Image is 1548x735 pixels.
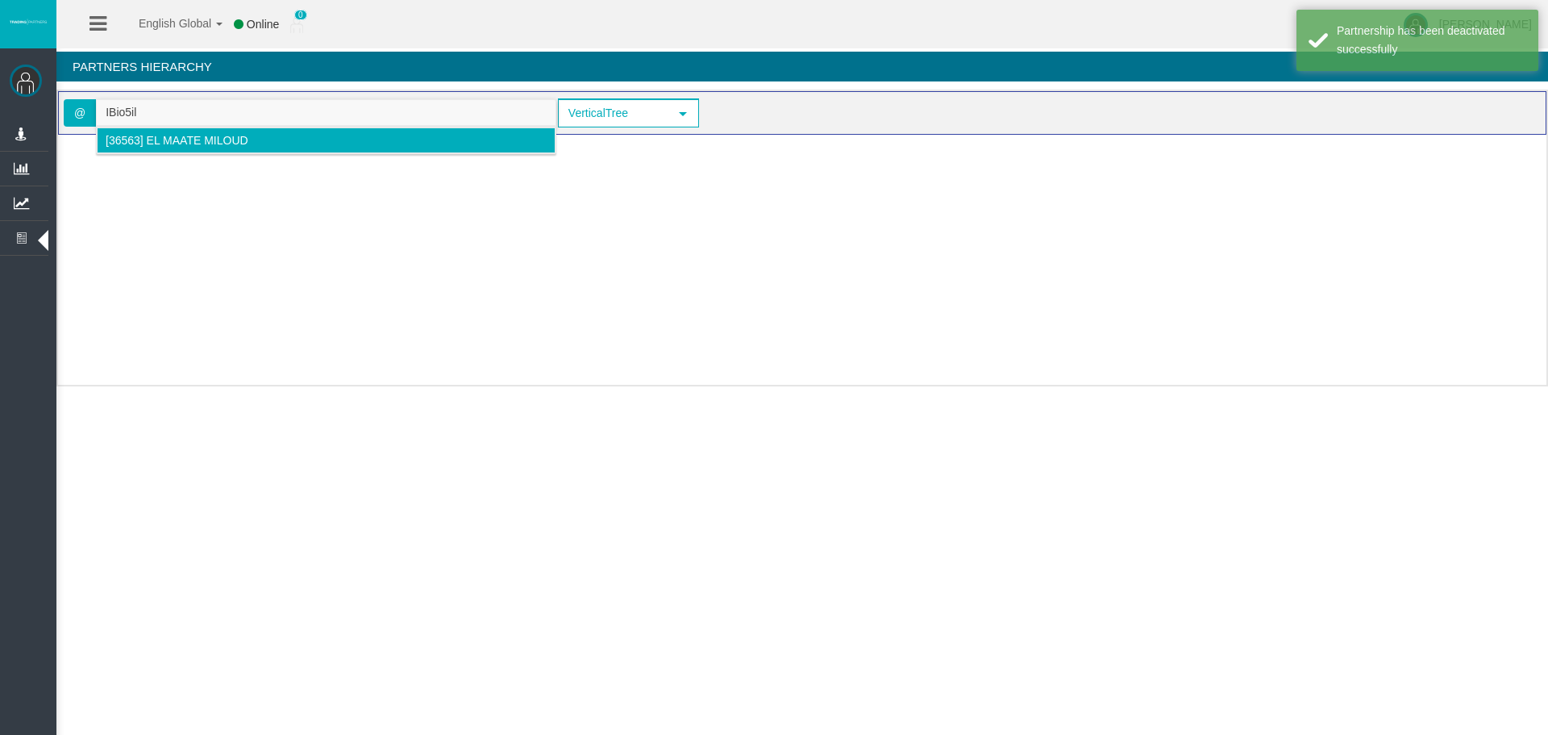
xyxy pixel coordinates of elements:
[118,17,211,30] span: English Global
[97,100,556,125] input: Search partner...
[56,52,1548,81] h4: Partners Hierarchy
[676,107,689,120] span: select
[1337,22,1526,59] div: Partnership has been deactivated successfully
[106,134,248,147] span: [36563] el maate miloud
[8,19,48,25] img: logo.svg
[294,10,307,20] span: 0
[290,17,303,33] img: user_small.png
[64,99,96,127] span: @
[560,101,669,126] span: VerticalTree
[247,18,279,31] span: Online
